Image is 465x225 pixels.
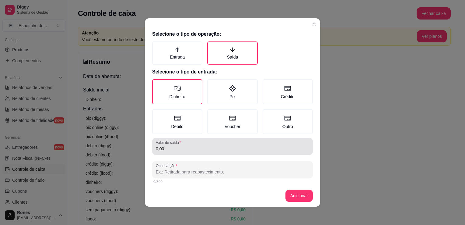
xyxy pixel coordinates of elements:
span: arrow-up [175,47,180,52]
div: 0/300 [153,179,312,184]
label: Voucher [207,109,257,134]
input: Observação [156,169,309,175]
label: Observação [156,163,179,168]
label: Dinheiro [152,79,202,104]
h2: Selecione o tipo de operação: [152,30,313,38]
label: Pix [207,79,257,104]
label: Entrada [152,41,202,65]
label: Outro [263,109,313,134]
input: Valor de saída [156,146,309,152]
button: Close [309,20,319,29]
label: Crédito [263,79,313,104]
label: Valor de saída [156,140,183,145]
label: Débito [152,109,202,134]
span: arrow-down [230,47,235,52]
h2: Selecione o tipo de entrada: [152,68,313,76]
button: Adicionar [285,190,313,202]
label: Saída [207,41,257,65]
